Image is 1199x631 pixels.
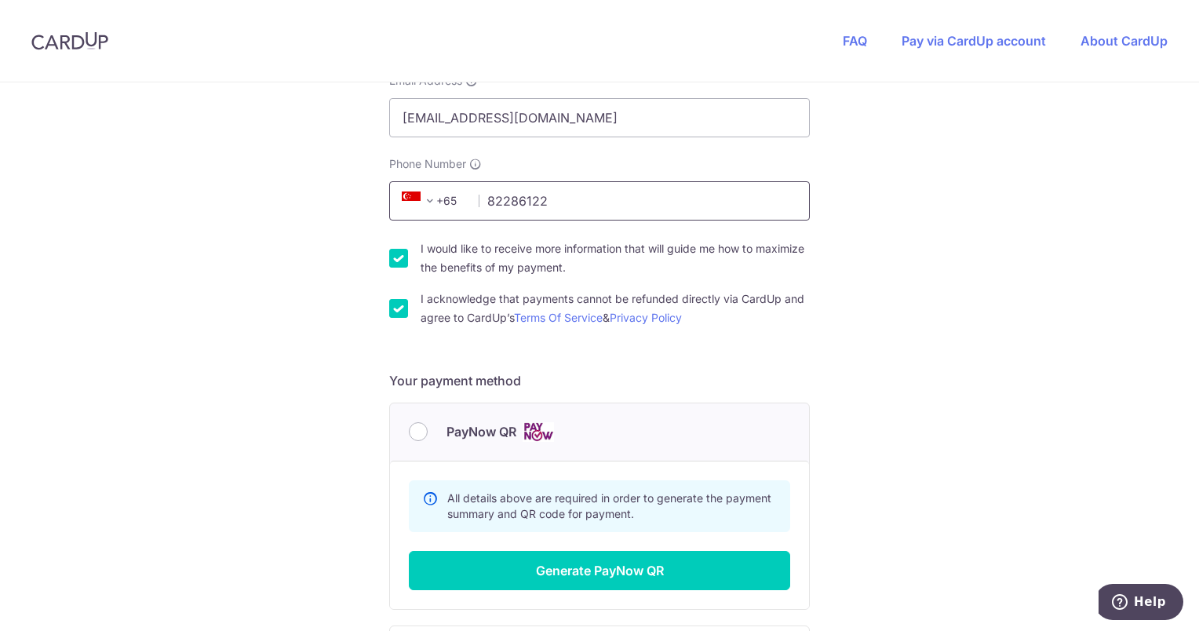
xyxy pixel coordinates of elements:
[409,422,790,442] div: PayNow QR Cards logo
[389,371,810,390] h5: Your payment method
[389,156,466,172] span: Phone Number
[389,98,810,137] input: Email address
[1099,584,1183,623] iframe: Opens a widget where you can find more information
[447,491,771,520] span: All details above are required in order to generate the payment summary and QR code for payment.
[397,191,468,210] span: +65
[421,290,810,327] label: I acknowledge that payments cannot be refunded directly via CardUp and agree to CardUp’s &
[446,422,516,441] span: PayNow QR
[523,422,554,442] img: Cards logo
[902,33,1046,49] a: Pay via CardUp account
[843,33,867,49] a: FAQ
[409,551,790,590] button: Generate PayNow QR
[610,311,682,324] a: Privacy Policy
[31,31,108,50] img: CardUp
[421,239,810,277] label: I would like to receive more information that will guide me how to maximize the benefits of my pa...
[402,191,439,210] span: +65
[1081,33,1168,49] a: About CardUp
[514,311,603,324] a: Terms Of Service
